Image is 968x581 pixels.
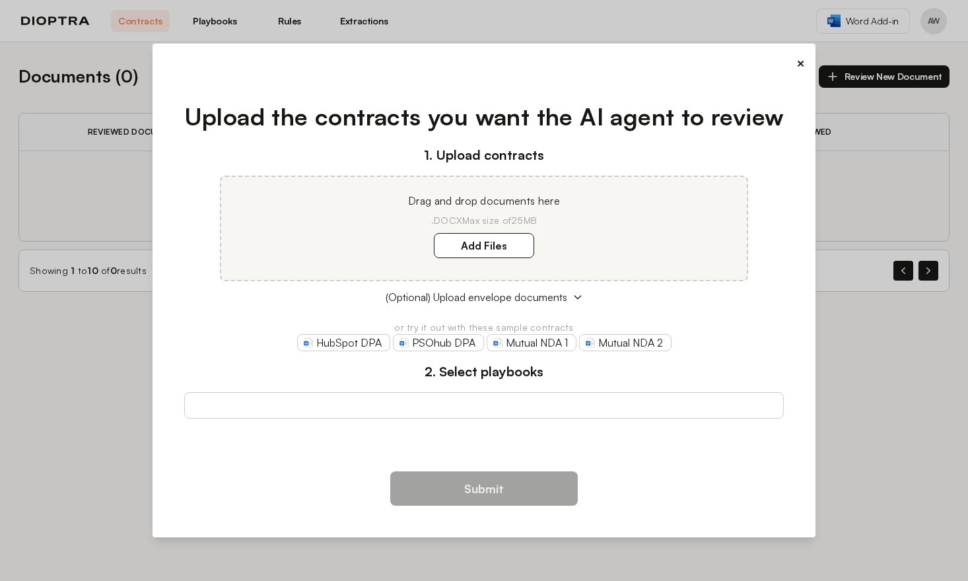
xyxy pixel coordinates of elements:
[579,334,672,351] a: Mutual NDA 2
[393,334,484,351] a: PSOhub DPA
[390,471,578,506] button: Submit
[184,362,784,382] h3: 2. Select playbooks
[184,99,784,135] h1: Upload the contracts you want the AI agent to review
[184,321,784,334] p: or try it out with these sample contracts
[184,145,784,165] h3: 1. Upload contracts
[297,334,390,351] a: HubSpot DPA
[386,289,567,305] span: (Optional) Upload envelope documents
[796,54,805,73] button: ×
[237,214,731,227] p: .DOCX Max size of 25MB
[184,289,784,305] button: (Optional) Upload envelope documents
[237,193,731,209] p: Drag and drop documents here
[487,334,576,351] a: Mutual NDA 1
[434,233,534,258] label: Add Files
